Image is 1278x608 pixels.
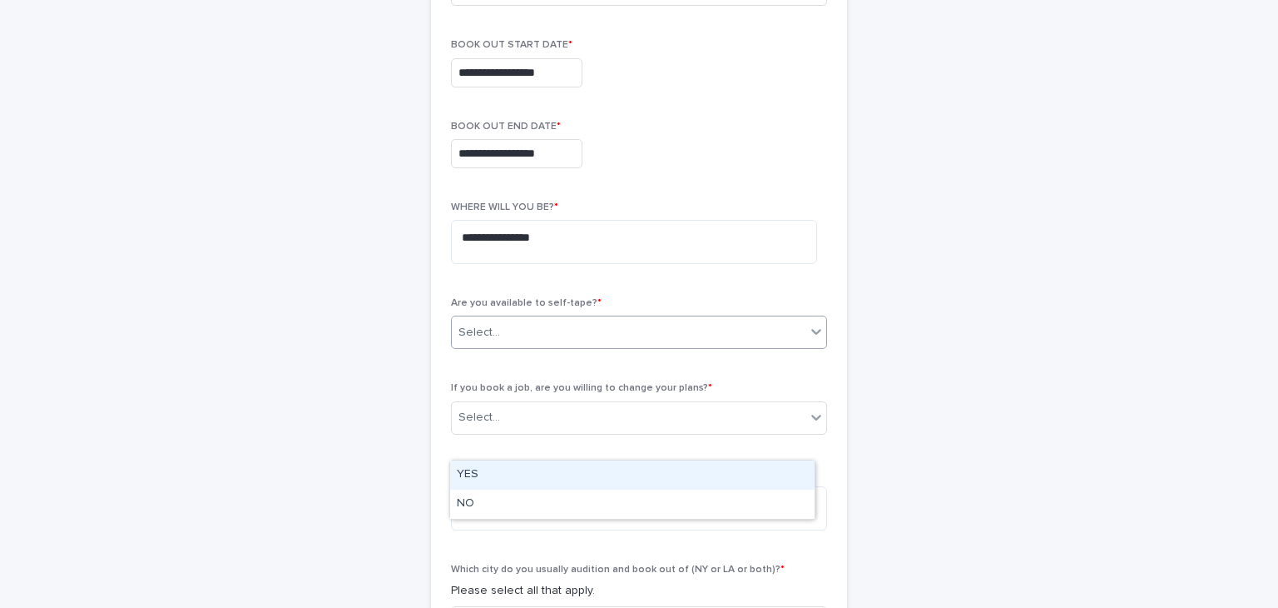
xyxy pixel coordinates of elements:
[451,383,712,393] span: If you book a job, are you willing to change your plans?
[451,582,827,600] p: Please select all that apply.
[451,40,572,50] span: BOOK OUT START DATE
[451,202,558,212] span: WHERE WILL YOU BE?
[451,298,602,308] span: Are you available to self-tape?
[451,122,561,132] span: BOOK OUT END DATE
[458,409,500,426] div: Select...
[450,490,815,519] div: NO
[450,461,815,490] div: YES
[451,565,785,575] span: Which city do you usually audition and book out of (NY or LA or both)?
[458,324,500,341] div: Select...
